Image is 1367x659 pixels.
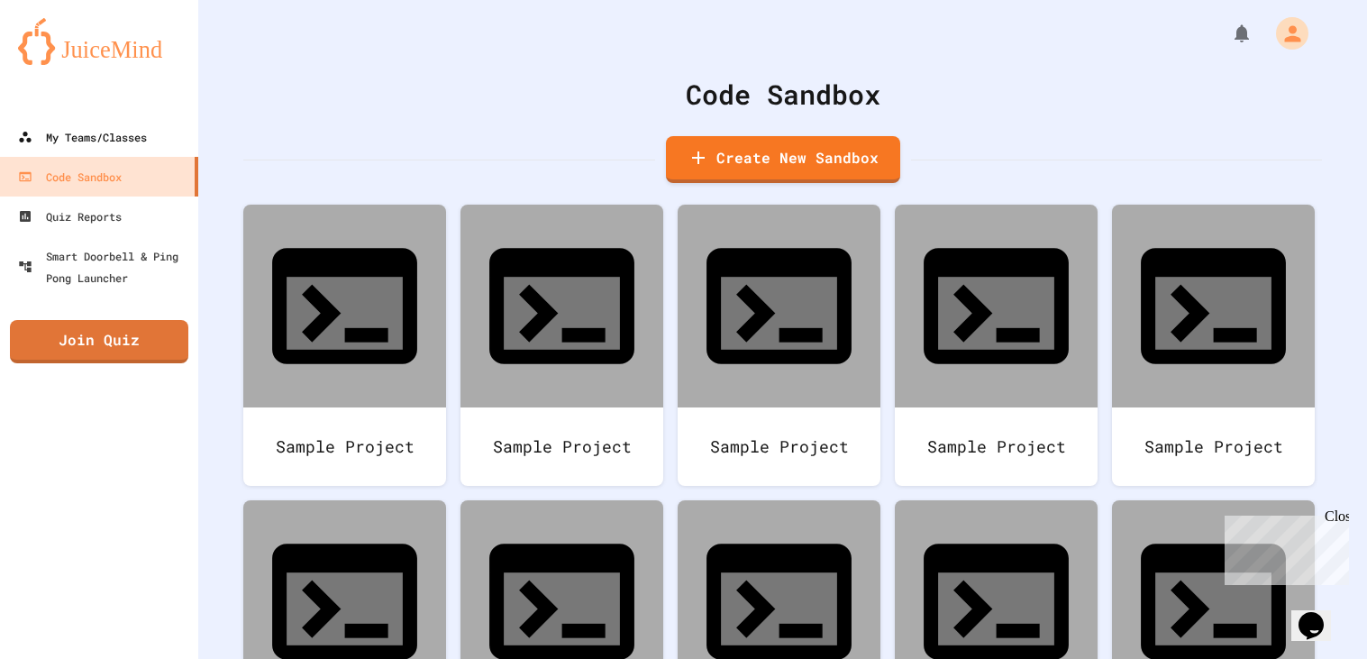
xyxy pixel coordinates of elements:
div: Sample Project [243,407,446,486]
div: My Teams/Classes [18,126,147,148]
a: Sample Project [895,205,1098,486]
div: My Notifications [1198,18,1257,49]
div: Chat with us now!Close [7,7,124,114]
div: Code Sandbox [18,166,122,188]
div: Sample Project [895,407,1098,486]
div: Code Sandbox [243,74,1322,114]
a: Sample Project [678,205,880,486]
img: logo-orange.svg [18,18,180,65]
iframe: chat widget [1291,587,1349,641]
a: Create New Sandbox [666,136,900,183]
div: Quiz Reports [18,206,122,227]
div: My Account [1257,13,1313,54]
div: Sample Project [678,407,880,486]
a: Sample Project [1112,205,1315,486]
a: Sample Project [460,205,663,486]
div: Sample Project [1112,407,1315,486]
a: Join Quiz [10,320,188,363]
div: Smart Doorbell & Ping Pong Launcher [18,245,191,288]
a: Sample Project [243,205,446,486]
div: Sample Project [460,407,663,486]
iframe: chat widget [1217,508,1349,585]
